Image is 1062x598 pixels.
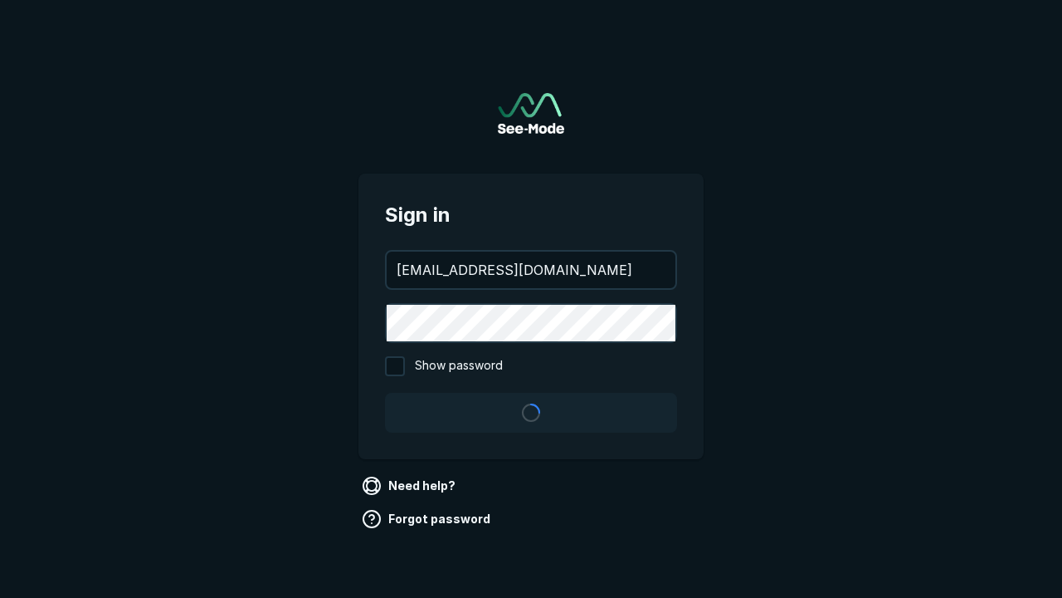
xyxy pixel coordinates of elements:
a: Need help? [358,473,462,499]
img: See-Mode Logo [498,93,564,134]
input: your@email.com [387,252,675,288]
a: Go to sign in [498,93,564,134]
span: Sign in [385,200,677,230]
a: Forgot password [358,506,497,532]
span: Show password [415,356,503,376]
